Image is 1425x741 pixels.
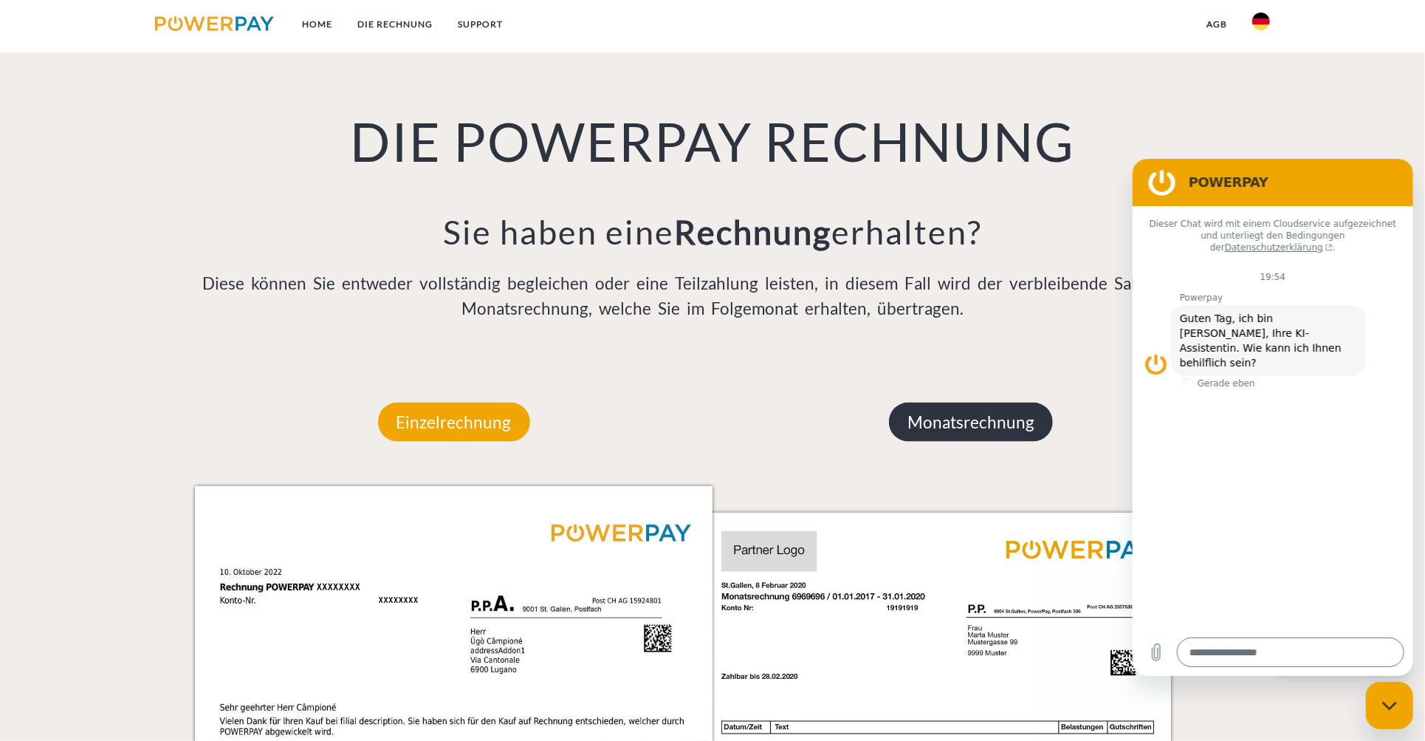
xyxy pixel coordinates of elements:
[445,11,515,38] a: SUPPORT
[345,11,445,38] a: DIE RECHNUNG
[1366,682,1413,729] iframe: Schaltfläche zum Öffnen des Messaging-Fensters; Konversation läuft
[1194,11,1240,38] a: agb
[195,211,1230,253] h3: Sie haben eine erhalten?
[155,16,274,31] img: logo-powerpay.svg
[1133,159,1413,676] iframe: Messaging-Fenster
[378,403,530,443] p: Einzelrechnung
[195,108,1230,174] h1: DIE POWERPAY RECHNUNG
[1252,13,1270,30] img: de
[674,212,831,252] b: Rechnung
[889,403,1053,443] p: Monatsrechnung
[195,271,1230,321] p: Diese können Sie entweder vollständig begleichen oder eine Teilzahlung leisten, in diesem Fall wi...
[289,11,345,38] a: Home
